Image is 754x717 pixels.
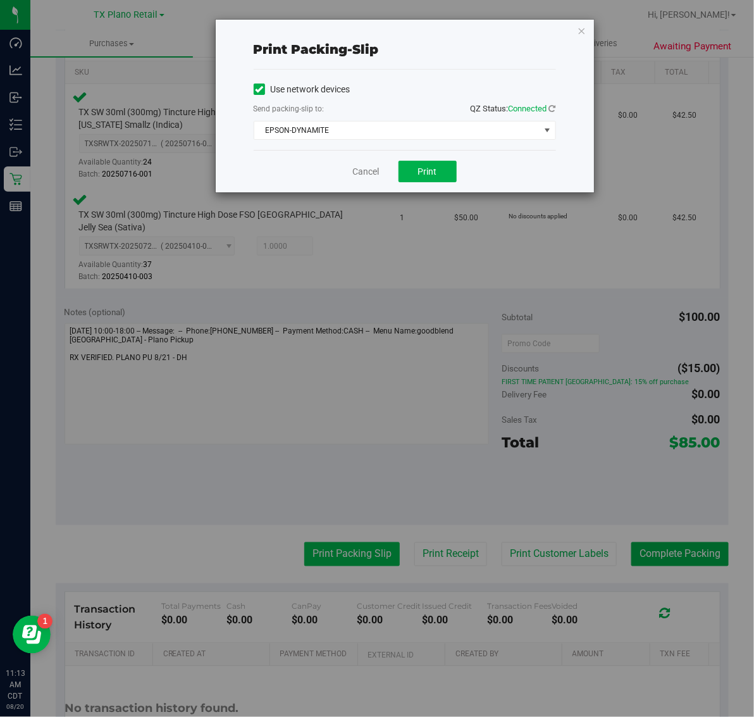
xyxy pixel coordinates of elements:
[13,616,51,654] iframe: Resource center
[254,83,350,96] label: Use network devices
[254,122,540,139] span: EPSON-DYNAMITE
[353,165,380,178] a: Cancel
[418,166,437,177] span: Print
[509,104,547,113] span: Connected
[37,614,53,629] iframe: Resource center unread badge
[254,42,379,57] span: Print packing-slip
[471,104,556,113] span: QZ Status:
[254,103,324,115] label: Send packing-slip to:
[399,161,457,182] button: Print
[539,122,555,139] span: select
